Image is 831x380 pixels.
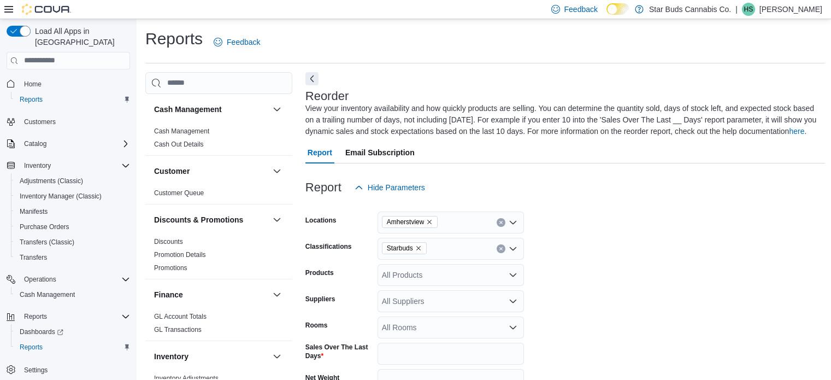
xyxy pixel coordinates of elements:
span: Reports [15,341,130,354]
label: Rooms [305,321,328,330]
label: Products [305,268,334,277]
a: Transfers (Classic) [15,236,79,249]
span: Manifests [15,205,130,218]
img: Cova [22,4,71,15]
span: Promotions [154,264,187,272]
span: Manifests [20,207,48,216]
span: Hide Parameters [368,182,425,193]
h1: Reports [145,28,203,50]
h3: Customer [154,166,190,177]
div: Customer [145,186,292,204]
button: Open list of options [509,218,517,227]
span: Reports [24,312,47,321]
span: Promotion Details [154,250,206,259]
button: Manifests [11,204,134,219]
a: Customer Queue [154,189,204,197]
span: Load All Apps in [GEOGRAPHIC_DATA] [31,26,130,48]
span: Transfers [20,253,47,262]
span: Catalog [24,139,46,148]
button: Reports [11,340,134,355]
a: Feedback [209,31,264,53]
span: Reports [20,95,43,104]
span: Cash Management [20,290,75,299]
button: Catalog [2,136,134,151]
span: Transfers [15,251,130,264]
span: Reports [20,310,130,323]
h3: Inventory [154,351,188,362]
span: Cash Management [15,288,130,301]
button: Open list of options [509,244,517,253]
a: Promotions [154,264,187,272]
button: Operations [20,273,61,286]
a: Inventory Manager (Classic) [15,190,106,203]
button: Open list of options [509,271,517,279]
button: Cash Management [154,104,268,115]
h3: Finance [154,289,183,300]
p: Star Buds Cannabis Co. [649,3,731,16]
span: Operations [24,275,56,284]
button: Next [305,72,319,85]
a: Dashboards [15,325,68,338]
span: Inventory Manager (Classic) [15,190,130,203]
button: Home [2,76,134,92]
span: Feedback [227,37,260,48]
button: Discounts & Promotions [270,213,284,226]
label: Suppliers [305,295,335,303]
button: Customer [270,165,284,178]
a: here [789,127,804,136]
span: Reports [15,93,130,106]
p: | [735,3,738,16]
a: Reports [15,93,47,106]
span: Amherstview [387,217,425,227]
a: Cash Management [154,127,209,135]
span: Operations [20,273,130,286]
button: Cash Management [270,103,284,116]
button: Open list of options [509,297,517,306]
h3: Discounts & Promotions [154,214,243,225]
label: Sales Over The Last Days [305,343,373,360]
a: Dashboards [11,324,134,340]
div: Finance [145,310,292,341]
span: Customer Queue [154,189,204,197]
button: Clear input [497,218,505,227]
span: Reports [20,343,43,352]
a: Manifests [15,205,52,218]
button: Remove Starbuds from selection in this group [415,245,422,252]
button: Inventory [2,158,134,173]
a: Cash Out Details [154,141,204,148]
span: Starbuds [387,243,413,254]
a: Customers [20,115,60,128]
span: Customers [20,115,130,128]
button: Clear input [497,244,505,253]
a: Cash Management [15,288,79,301]
a: Home [20,78,46,91]
span: Cash Out Details [154,140,204,149]
span: Home [24,80,42,89]
span: GL Transactions [154,325,202,334]
a: Settings [20,364,52,377]
div: View your inventory availability and how quickly products are selling. You can determine the quan... [305,103,820,137]
p: [PERSON_NAME] [759,3,822,16]
span: GL Account Totals [154,312,207,321]
span: Inventory [24,161,51,170]
label: Locations [305,216,337,225]
button: Cash Management [11,287,134,302]
button: Transfers [11,250,134,265]
span: Purchase Orders [15,220,130,233]
span: Adjustments (Classic) [20,177,83,185]
h3: Report [305,181,341,194]
span: HS [744,3,753,16]
button: Catalog [20,137,51,150]
span: Inventory [20,159,130,172]
input: Dark Mode [606,3,629,15]
span: Discounts [154,237,183,246]
span: Feedback [564,4,598,15]
button: Transfers (Classic) [11,235,134,250]
button: Finance [154,289,268,300]
button: Discounts & Promotions [154,214,268,225]
div: Cash Management [145,125,292,155]
span: Inventory Manager (Classic) [20,192,102,201]
a: Promotion Details [154,251,206,259]
button: Customer [154,166,268,177]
